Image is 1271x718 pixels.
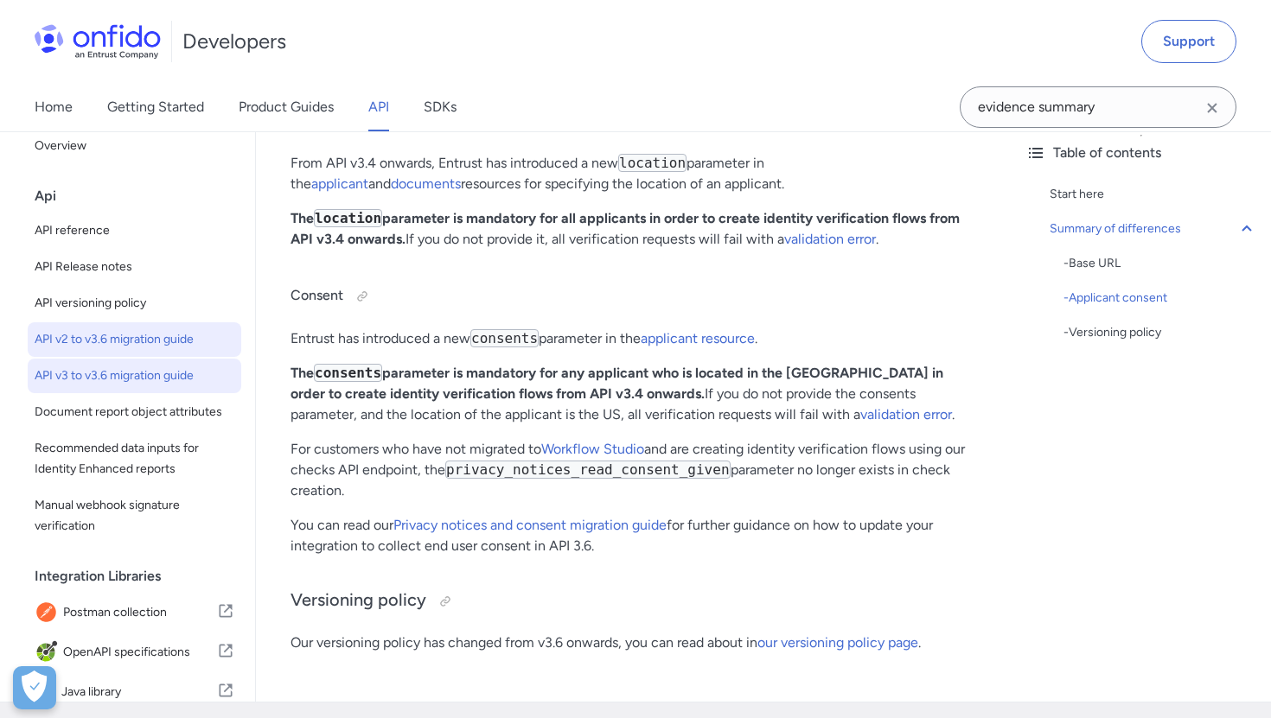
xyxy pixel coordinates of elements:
p: Entrust has introduced a new parameter in the . [291,328,977,349]
a: our versioning policy page [757,634,918,651]
code: consents [314,364,382,382]
h3: Versioning policy [291,588,977,615]
a: IconOpenAPI specificationsOpenAPI specifications [28,633,241,671]
span: Overview [35,136,234,156]
a: Privacy notices and consent migration guide [393,517,667,533]
a: -Base URL [1063,253,1257,274]
a: Manual webhook signature verification [28,488,241,543]
a: Home [35,83,73,131]
h1: Developers [182,28,286,55]
a: Start here [1050,184,1257,205]
a: Recommended data inputs for Identity Enhanced reports [28,431,241,486]
span: API reference [35,220,234,241]
h4: Consent [291,283,977,310]
a: API reference [28,213,241,248]
img: Onfido Logo [35,24,161,59]
input: Onfido search input field [960,86,1236,128]
a: API Release notes [28,250,241,284]
a: API v3 to v3.6 migration guide [28,359,241,393]
a: API versioning policy [28,286,241,321]
a: -Applicant consent [1063,288,1257,308]
span: API Release notes [35,257,234,277]
code: privacy_notices_read_consent_given [445,461,731,479]
div: - Applicant consent [1063,288,1257,308]
a: -Versioning policy [1063,322,1257,343]
p: If you do not provide it, all verification requests will fail with a . [291,208,977,250]
div: Table of contents [1025,143,1257,163]
a: validation error [860,406,952,423]
a: Overview [28,129,241,163]
code: consents [470,329,539,347]
a: Support [1141,20,1236,63]
a: Summary of differences [1050,219,1257,239]
span: Java library [61,680,217,704]
span: API versioning policy [35,293,234,314]
div: Cookie Preferences [13,666,56,709]
div: - Base URL [1063,253,1257,274]
a: SDKs [424,83,457,131]
img: IconPostman collection [35,600,63,625]
span: API v3 to v3.6 migration guide [35,365,234,386]
span: API v2 to v3.6 migration guide [35,329,234,350]
a: API v2 to v3.6 migration guide [28,322,241,357]
p: For customers who have not migrated to and are creating identity verification flows using our che... [291,439,977,501]
div: Api [35,179,248,213]
a: documents [391,175,461,192]
p: You can read our for further guidance on how to update your integration to collect end user conse... [291,515,977,556]
span: Manual webhook signature verification [35,495,234,537]
div: Integration Libraries [35,559,248,594]
button: Open Preferences [13,666,56,709]
a: Getting Started [107,83,204,131]
p: If you do not provide the consents parameter, and the location of the applicant is the US, all ve... [291,363,977,425]
span: Recommended data inputs for Identity Enhanced reports [35,438,234,480]
code: location [618,154,687,172]
a: applicant [311,175,368,192]
code: location [314,209,382,227]
p: From API v3.4 onwards, Entrust has introduced a new parameter in the and resources for specifying... [291,153,977,194]
span: Postman collection [63,600,217,625]
a: IconPostman collectionPostman collection [28,594,241,632]
a: Product Guides [239,83,334,131]
a: applicant resource [641,330,755,346]
div: - Versioning policy [1063,322,1257,343]
img: IconOpenAPI specifications [35,640,63,664]
a: IconJava libraryJava library [28,673,241,711]
a: validation error [784,231,876,247]
span: Document report object attributes [35,402,234,423]
a: Workflow Studio [541,441,644,457]
p: Our versioning policy has changed from v3.6 onwards, you can read about in . [291,632,977,653]
svg: Clear search field button [1202,98,1223,118]
strong: The parameter is mandatory for any applicant who is located in the [GEOGRAPHIC_DATA] in order to ... [291,365,943,402]
strong: The parameter is mandatory for all applicants in order to create identity verification flows from... [291,210,960,247]
a: API [368,83,389,131]
a: Document report object attributes [28,395,241,429]
span: OpenAPI specifications [63,640,217,664]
